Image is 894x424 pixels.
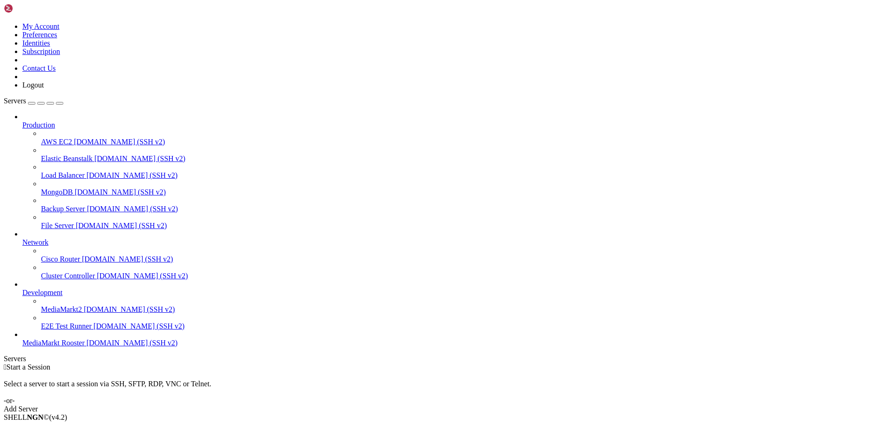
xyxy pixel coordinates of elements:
[22,39,50,47] a: Identities
[22,289,62,296] span: Development
[41,222,74,229] span: File Server
[7,363,50,371] span: Start a Session
[41,247,890,263] li: Cisco Router [DOMAIN_NAME] (SSH v2)
[22,339,890,347] a: MediaMarkt Rooster [DOMAIN_NAME] (SSH v2)
[41,163,890,180] li: Load Balancer [DOMAIN_NAME] (SSH v2)
[41,255,890,263] a: Cisco Router [DOMAIN_NAME] (SSH v2)
[41,205,890,213] a: Backup Server [DOMAIN_NAME] (SSH v2)
[4,97,63,105] a: Servers
[22,81,44,89] a: Logout
[41,322,890,330] a: E2E Test Runner [DOMAIN_NAME] (SSH v2)
[41,272,95,280] span: Cluster Controller
[87,171,178,179] span: [DOMAIN_NAME] (SSH v2)
[4,97,26,105] span: Servers
[74,188,166,196] span: [DOMAIN_NAME] (SSH v2)
[22,330,890,347] li: MediaMarkt Rooster [DOMAIN_NAME] (SSH v2)
[41,305,890,314] a: MediaMarkt2 [DOMAIN_NAME] (SSH v2)
[4,405,890,413] div: Add Server
[4,355,890,363] div: Servers
[22,113,890,230] li: Production
[22,47,60,55] a: Subscription
[22,339,85,347] span: MediaMarkt Rooster
[4,363,7,371] span: 
[4,413,67,421] span: SHELL ©
[22,238,48,246] span: Network
[41,129,890,146] li: AWS EC2 [DOMAIN_NAME] (SSH v2)
[41,138,72,146] span: AWS EC2
[41,263,890,280] li: Cluster Controller [DOMAIN_NAME] (SSH v2)
[22,230,890,280] li: Network
[41,222,890,230] a: File Server [DOMAIN_NAME] (SSH v2)
[41,138,890,146] a: AWS EC2 [DOMAIN_NAME] (SSH v2)
[22,238,890,247] a: Network
[22,121,55,129] span: Production
[22,22,60,30] a: My Account
[41,314,890,330] li: E2E Test Runner [DOMAIN_NAME] (SSH v2)
[87,339,178,347] span: [DOMAIN_NAME] (SSH v2)
[41,272,890,280] a: Cluster Controller [DOMAIN_NAME] (SSH v2)
[94,322,185,330] span: [DOMAIN_NAME] (SSH v2)
[41,155,890,163] a: Elastic Beanstalk [DOMAIN_NAME] (SSH v2)
[41,196,890,213] li: Backup Server [DOMAIN_NAME] (SSH v2)
[22,280,890,330] li: Development
[41,188,890,196] a: MongoDB [DOMAIN_NAME] (SSH v2)
[22,31,57,39] a: Preferences
[97,272,188,280] span: [DOMAIN_NAME] (SSH v2)
[4,371,890,405] div: Select a server to start a session via SSH, SFTP, RDP, VNC or Telnet. -or-
[4,4,57,13] img: Shellngn
[49,413,68,421] span: 4.2.0
[84,305,175,313] span: [DOMAIN_NAME] (SSH v2)
[95,155,186,162] span: [DOMAIN_NAME] (SSH v2)
[41,305,82,313] span: MediaMarkt2
[22,121,890,129] a: Production
[41,171,890,180] a: Load Balancer [DOMAIN_NAME] (SSH v2)
[27,413,44,421] b: NGN
[74,138,165,146] span: [DOMAIN_NAME] (SSH v2)
[41,322,92,330] span: E2E Test Runner
[22,289,890,297] a: Development
[41,180,890,196] li: MongoDB [DOMAIN_NAME] (SSH v2)
[41,146,890,163] li: Elastic Beanstalk [DOMAIN_NAME] (SSH v2)
[41,255,80,263] span: Cisco Router
[41,297,890,314] li: MediaMarkt2 [DOMAIN_NAME] (SSH v2)
[41,155,93,162] span: Elastic Beanstalk
[41,205,85,213] span: Backup Server
[82,255,173,263] span: [DOMAIN_NAME] (SSH v2)
[22,64,56,72] a: Contact Us
[87,205,178,213] span: [DOMAIN_NAME] (SSH v2)
[76,222,167,229] span: [DOMAIN_NAME] (SSH v2)
[41,171,85,179] span: Load Balancer
[41,188,73,196] span: MongoDB
[41,213,890,230] li: File Server [DOMAIN_NAME] (SSH v2)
